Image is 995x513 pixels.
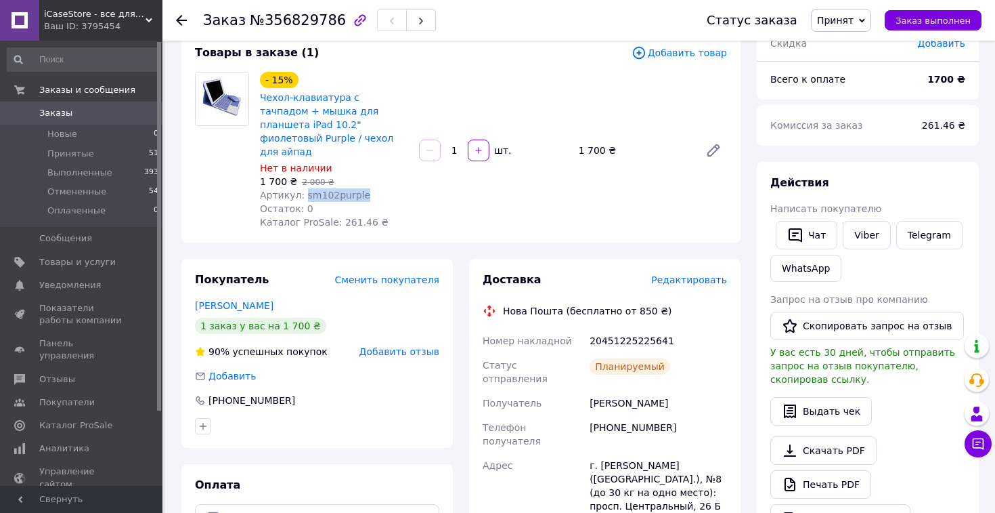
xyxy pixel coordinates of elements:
span: Заказ [203,12,246,28]
button: Заказ выполнен [885,10,981,30]
span: 261.46 ₴ [922,120,965,131]
span: Телефон получателя [483,422,541,447]
span: Комиссия за заказ [770,120,863,131]
span: Добавить отзыв [359,346,439,357]
span: Нет в наличии [260,163,332,173]
span: 0 [154,128,158,140]
span: Скидка [770,38,807,49]
span: Оплата [195,478,240,491]
a: Чехол-клавиатура с тачпадом + мышка для планшета iPad 10.2" фиолетовый Purple / чехол для айпад [260,92,393,157]
button: Выдать чек [770,397,872,426]
img: Чехол-клавиатура с тачпадом + мышка для планшета iPad 10.2" фиолетовый Purple / чехол для айпад [203,73,242,125]
span: 90% [208,346,229,357]
span: Аналитика [39,443,89,455]
div: Ваш ID: 3795454 [44,20,162,33]
div: - 15% [260,72,298,88]
span: Сообщения [39,232,92,245]
span: 1 700 ₴ [260,176,297,187]
span: Панель управления [39,337,125,362]
a: Скачать PDF [770,436,877,465]
b: 1700 ₴ [927,74,965,85]
div: Планируемый [590,358,670,375]
div: [PHONE_NUMBER] [587,415,730,453]
div: Статус заказа [707,14,797,27]
span: Статус отправления [483,360,548,384]
a: Telegram [896,221,963,249]
span: Покупатели [39,396,95,409]
span: Добавить [208,371,256,382]
span: Артикул: sm102purple [260,190,370,201]
span: У вас есть 30 дней, чтобы отправить запрос на отзыв покупателю, скопировав ссылку. [770,347,955,385]
span: 393 [144,167,158,179]
span: Каталог ProSale: 261.46 ₴ [260,217,389,228]
span: Адрес [483,460,512,471]
span: Остаток: 0 [260,203,313,214]
button: Скопировать запрос на отзыв [770,312,964,340]
span: Товары и услуги [39,256,116,268]
span: iCaseStore - все для вашего гаджета [44,8,146,20]
a: [PERSON_NAME] [195,300,273,311]
input: Поиск [7,47,160,72]
span: Уведомления [39,279,101,291]
span: Выполненные [47,167,112,179]
span: 2 000 ₴ [302,178,334,187]
span: Покупатель [195,273,269,286]
span: Редактировать [651,274,727,285]
span: Оплаченные [47,205,106,217]
span: Принят [817,15,854,26]
span: Отмененные [47,186,106,198]
div: Вернуться назад [176,14,187,27]
div: [PHONE_NUMBER] [207,394,296,407]
button: Чат с покупателем [965,430,992,457]
span: Управление сайтом [39,466,125,490]
div: Нова Пошта (бесплатно от 850 ₴) [500,304,676,318]
span: Заказы [39,107,72,119]
span: Добавить [918,38,965,49]
span: Получатель [483,398,541,409]
span: Добавить товар [632,45,727,60]
div: 1 заказ у вас на 1 700 ₴ [195,318,326,334]
div: шт. [491,144,512,157]
span: Принятые [47,148,94,160]
span: Показатели работы компании [39,302,125,327]
span: Сменить покупателя [335,274,439,285]
span: Новые [47,128,77,140]
a: Печать PDF [770,470,871,499]
button: Чат [776,221,837,249]
div: [PERSON_NAME] [587,391,730,415]
div: 1 700 ₴ [573,141,694,160]
span: 54 [149,186,158,198]
div: 20451225225641 [587,329,730,353]
span: Всего к оплате [770,74,845,85]
span: Каталог ProSale [39,419,112,432]
a: WhatsApp [770,255,841,282]
span: Действия [770,176,829,189]
span: Заказы и сообщения [39,84,135,96]
span: №356829786 [250,12,346,28]
span: 51 [149,148,158,160]
div: успешных покупок [195,345,328,358]
span: 0 [154,205,158,217]
span: Номер накладной [483,335,572,346]
span: Доставка [483,273,541,286]
span: Запрос на отзыв про компанию [770,294,928,305]
span: Товары в заказе (1) [195,46,319,59]
span: Отзывы [39,373,75,386]
span: Заказ выполнен [895,16,971,26]
span: Написать покупателю [770,203,881,214]
a: Редактировать [700,137,727,164]
a: Viber [843,221,890,249]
